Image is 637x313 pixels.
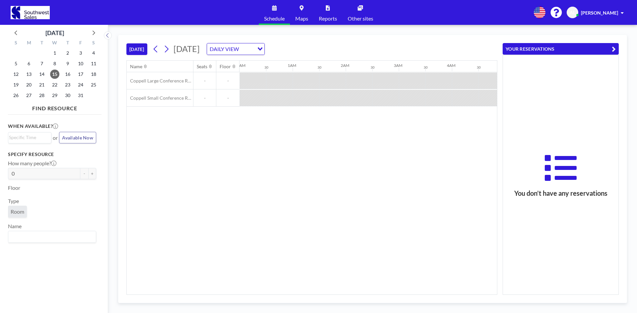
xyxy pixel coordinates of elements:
[127,78,193,84] span: Coppell Large Conference Room
[24,80,34,89] span: Monday, October 20, 2025
[220,64,231,70] div: Floor
[37,80,46,89] span: Tuesday, October 21, 2025
[424,65,428,70] div: 30
[63,48,72,58] span: Thursday, October 2, 2025
[503,189,618,197] h3: You don’t have any reservations
[24,59,34,68] span: Monday, October 6, 2025
[50,70,59,79] span: Wednesday, October 15, 2025
[207,43,264,55] div: Search for option
[264,65,268,70] div: 30
[63,70,72,79] span: Thursday, October 16, 2025
[8,160,56,167] label: How many people?
[74,39,87,48] div: F
[241,45,253,53] input: Search for option
[88,168,96,179] button: +
[8,223,22,230] label: Name
[11,91,21,100] span: Sunday, October 26, 2025
[394,63,402,68] div: 3AM
[50,80,59,89] span: Wednesday, October 22, 2025
[63,59,72,68] span: Thursday, October 9, 2025
[89,48,98,58] span: Saturday, October 4, 2025
[193,78,216,84] span: -
[89,70,98,79] span: Saturday, October 18, 2025
[371,65,375,70] div: 30
[208,45,240,53] span: DAILY VIEW
[10,39,23,48] div: S
[89,59,98,68] span: Saturday, October 11, 2025
[23,39,35,48] div: M
[11,59,21,68] span: Sunday, October 5, 2025
[235,63,246,68] div: 12AM
[45,28,64,37] div: [DATE]
[503,43,619,55] button: YOUR RESERVATIONS
[130,64,142,70] div: Name
[76,91,85,100] span: Friday, October 31, 2025
[570,10,575,16] span: AL
[37,59,46,68] span: Tuesday, October 7, 2025
[477,65,481,70] div: 30
[89,80,98,89] span: Saturday, October 25, 2025
[8,151,96,157] h3: Specify resource
[319,16,337,21] span: Reports
[24,70,34,79] span: Monday, October 13, 2025
[11,208,24,215] span: Room
[63,91,72,100] span: Thursday, October 30, 2025
[8,132,51,142] div: Search for option
[8,102,102,112] h4: FIND RESOURCE
[295,16,308,21] span: Maps
[127,95,193,101] span: Coppell Small Conference Room
[87,39,100,48] div: S
[50,48,59,58] span: Wednesday, October 1, 2025
[341,63,349,68] div: 2AM
[59,132,96,143] button: Available Now
[11,80,21,89] span: Sunday, October 19, 2025
[581,10,618,16] span: [PERSON_NAME]
[63,80,72,89] span: Thursday, October 23, 2025
[318,65,321,70] div: 30
[37,70,46,79] span: Tuesday, October 14, 2025
[76,70,85,79] span: Friday, October 17, 2025
[216,95,240,101] span: -
[50,91,59,100] span: Wednesday, October 29, 2025
[37,91,46,100] span: Tuesday, October 28, 2025
[264,16,285,21] span: Schedule
[288,63,296,68] div: 1AM
[11,70,21,79] span: Sunday, October 12, 2025
[80,168,88,179] button: -
[174,44,200,54] span: [DATE]
[61,39,74,48] div: T
[11,6,50,19] img: organization-logo
[193,95,216,101] span: -
[53,134,58,141] span: or
[76,48,85,58] span: Friday, October 3, 2025
[9,134,47,141] input: Search for option
[197,64,207,70] div: Seats
[76,80,85,89] span: Friday, October 24, 2025
[8,231,96,242] div: Search for option
[24,91,34,100] span: Monday, October 27, 2025
[216,78,240,84] span: -
[8,184,20,191] label: Floor
[50,59,59,68] span: Wednesday, October 8, 2025
[48,39,61,48] div: W
[9,233,92,241] input: Search for option
[447,63,456,68] div: 4AM
[348,16,373,21] span: Other sites
[8,198,19,204] label: Type
[76,59,85,68] span: Friday, October 10, 2025
[35,39,48,48] div: T
[62,135,93,140] span: Available Now
[126,43,147,55] button: [DATE]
